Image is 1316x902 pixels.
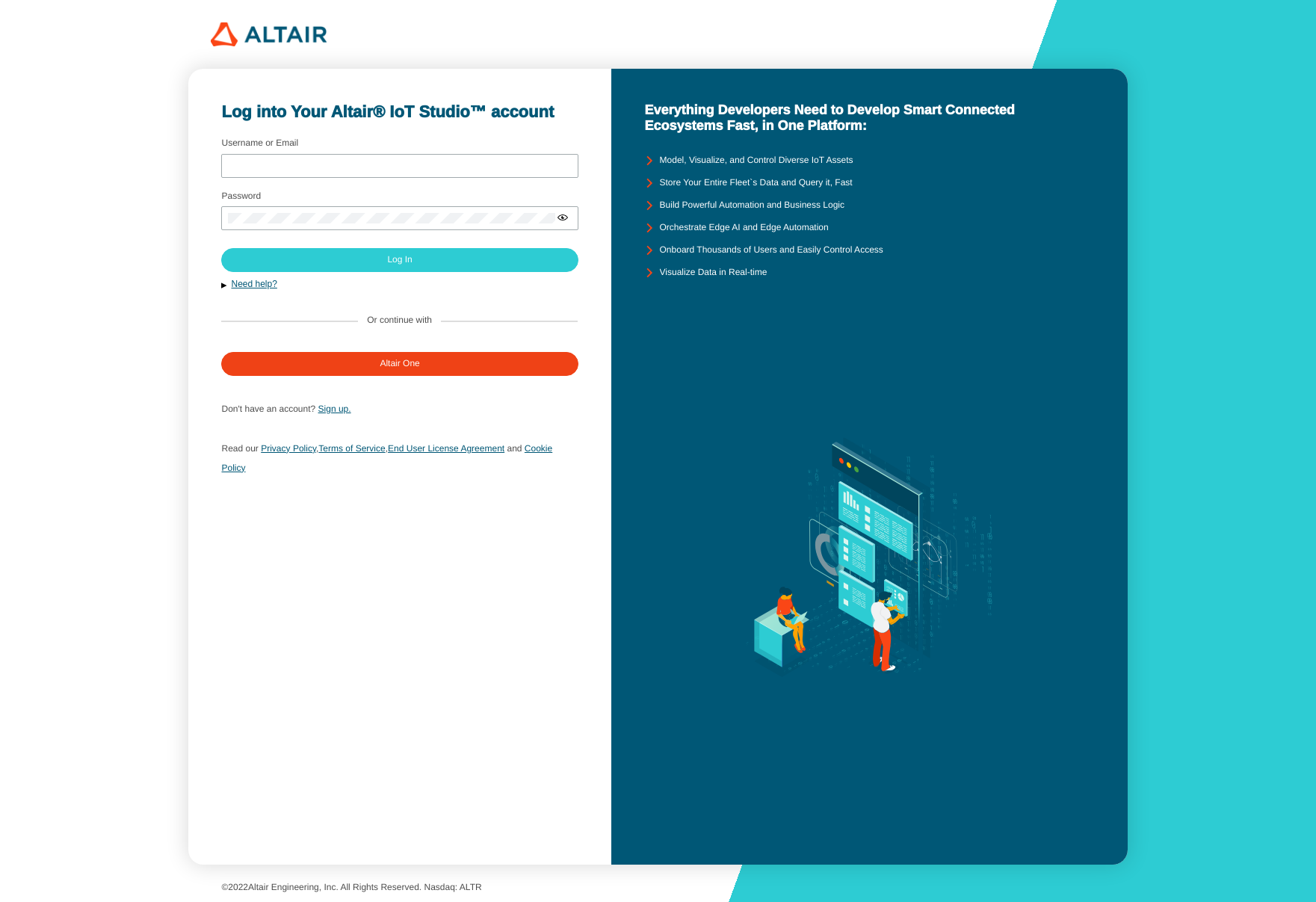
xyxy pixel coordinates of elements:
[231,279,277,289] a: Need help?
[660,155,853,166] unity-typography: Model, Visualize, and Control Diverse IoT Assets
[660,200,844,211] unity-typography: Build Powerful Automation and Business Logic
[507,443,522,454] span: and
[388,443,504,454] a: End User License Agreement
[645,102,1095,133] unity-typography: Everything Developers Need to Develop Smart Connected Ecosystems Fast, in One Platform:
[723,284,1016,832] img: background.svg
[228,882,248,892] span: 2022
[221,404,315,414] span: Don't have an account?
[318,443,385,454] a: Terms of Service
[221,443,552,473] a: Cookie Policy
[221,439,577,478] p: , ,
[221,102,577,121] unity-typography: Log into Your Altair® IoT Studio™ account
[318,404,351,414] a: Sign up.
[660,245,883,256] unity-typography: Onboard Thousands of Users and Easily Control Access
[221,138,298,148] label: Username or Email
[367,315,432,326] label: Or continue with
[261,443,316,454] a: Privacy Policy
[221,443,258,454] span: Read our
[221,191,261,201] label: Password
[660,223,829,233] unity-typography: Orchestrate Edge AI and Edge Automation
[660,178,853,188] unity-typography: Store Your Entire Fleet`s Data and Query it, Fast
[660,268,767,278] unity-typography: Visualize Data in Real-time
[211,22,327,46] img: 320px-Altair_logo.png
[221,883,1094,893] p: © Altair Engineering, Inc. All Rights Reserved. Nasdaq: ALTR
[221,278,577,291] button: Need help?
